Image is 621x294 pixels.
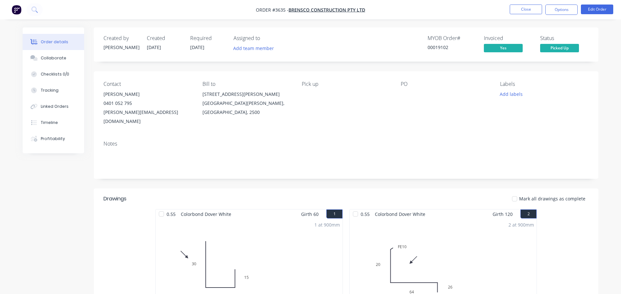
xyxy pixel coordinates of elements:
span: 0.55 [164,209,178,219]
div: Timeline [41,120,58,126]
div: Contact [103,81,192,87]
div: Drawings [103,195,126,203]
div: [PERSON_NAME] [103,44,139,51]
div: 2 at 900mm [508,221,534,228]
div: [GEOGRAPHIC_DATA][PERSON_NAME], [GEOGRAPHIC_DATA], 2500 [202,99,291,117]
button: Checklists 0/0 [23,66,84,82]
button: Add labels [496,90,526,98]
div: Bill to [202,81,291,87]
div: Required [190,35,226,41]
button: Options [545,5,578,15]
button: Add team member [234,44,278,53]
div: Pick up [302,81,390,87]
span: 0.55 [358,209,372,219]
div: Created by [103,35,139,41]
div: 00019102 [428,44,476,51]
span: Yes [484,44,523,52]
div: Assigned to [234,35,298,41]
button: Tracking [23,82,84,98]
div: Order details [41,39,68,45]
span: [DATE] [190,44,204,50]
div: [PERSON_NAME][EMAIL_ADDRESS][DOMAIN_NAME] [103,108,192,126]
button: Picked Up [540,44,579,54]
div: Invoiced [484,35,532,41]
button: Add team member [230,44,278,53]
button: Profitability [23,131,84,147]
div: Labels [500,81,589,87]
a: BRENSCO CONSTRUCTION PTY LTD [289,7,365,13]
button: Timeline [23,115,84,131]
div: Created [147,35,182,41]
button: 1 [326,209,343,218]
span: Colorbond Dover White [178,209,234,219]
div: 0401 052 795 [103,99,192,108]
div: Notes [103,141,589,147]
div: 1 at 900mm [314,221,340,228]
div: Linked Orders [41,104,69,109]
span: Girth 120 [493,209,513,219]
span: Girth 60 [301,209,319,219]
span: [DATE] [147,44,161,50]
button: Order details [23,34,84,50]
span: Picked Up [540,44,579,52]
img: Factory [12,5,21,15]
div: [PERSON_NAME] [103,90,192,99]
div: MYOB Order # [428,35,476,41]
span: Order #3635 - [256,7,289,13]
div: Tracking [41,87,59,93]
div: [PERSON_NAME]0401 052 795[PERSON_NAME][EMAIL_ADDRESS][DOMAIN_NAME] [103,90,192,126]
button: Collaborate [23,50,84,66]
div: Status [540,35,589,41]
button: Edit Order [581,5,613,14]
button: Linked Orders [23,98,84,115]
span: Mark all drawings as complete [519,195,585,202]
div: Checklists 0/0 [41,71,69,77]
button: Close [510,5,542,14]
div: [STREET_ADDRESS][PERSON_NAME] [202,90,291,99]
div: Profitability [41,136,65,142]
button: 2 [520,209,537,218]
div: [STREET_ADDRESS][PERSON_NAME][GEOGRAPHIC_DATA][PERSON_NAME], [GEOGRAPHIC_DATA], 2500 [202,90,291,117]
div: PO [401,81,489,87]
div: Collaborate [41,55,66,61]
span: Colorbond Dover White [372,209,428,219]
